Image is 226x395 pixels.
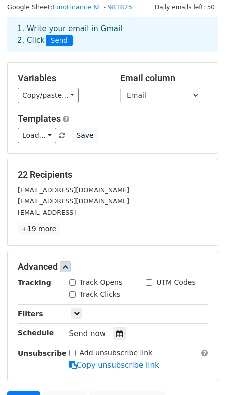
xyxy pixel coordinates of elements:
[18,349,67,357] strong: Unsubscribe
[18,310,43,318] strong: Filters
[80,348,153,358] label: Add unsubscribe link
[72,128,98,143] button: Save
[151,2,218,13] span: Daily emails left: 50
[18,169,208,180] h5: 22 Recipients
[18,261,208,272] h5: Advanced
[156,277,195,288] label: UTM Codes
[69,329,106,338] span: Send now
[10,23,216,46] div: 1. Write your email in Gmail 2. Click
[80,289,121,300] label: Track Clicks
[18,128,56,143] a: Load...
[52,3,132,11] a: EuroFinance NL - 981825
[7,3,132,11] small: Google Sheet:
[18,113,61,124] a: Templates
[69,361,159,370] a: Copy unsubscribe link
[18,186,129,194] small: [EMAIL_ADDRESS][DOMAIN_NAME]
[120,73,208,84] h5: Email column
[18,73,105,84] h5: Variables
[18,279,51,287] strong: Tracking
[18,209,76,216] small: [EMAIL_ADDRESS]
[18,329,54,337] strong: Schedule
[18,223,60,235] a: +19 more
[80,277,123,288] label: Track Opens
[46,35,73,47] span: Send
[18,88,79,103] a: Copy/paste...
[151,3,218,11] a: Daily emails left: 50
[176,347,226,395] iframe: Chat Widget
[18,197,129,205] small: [EMAIL_ADDRESS][DOMAIN_NAME]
